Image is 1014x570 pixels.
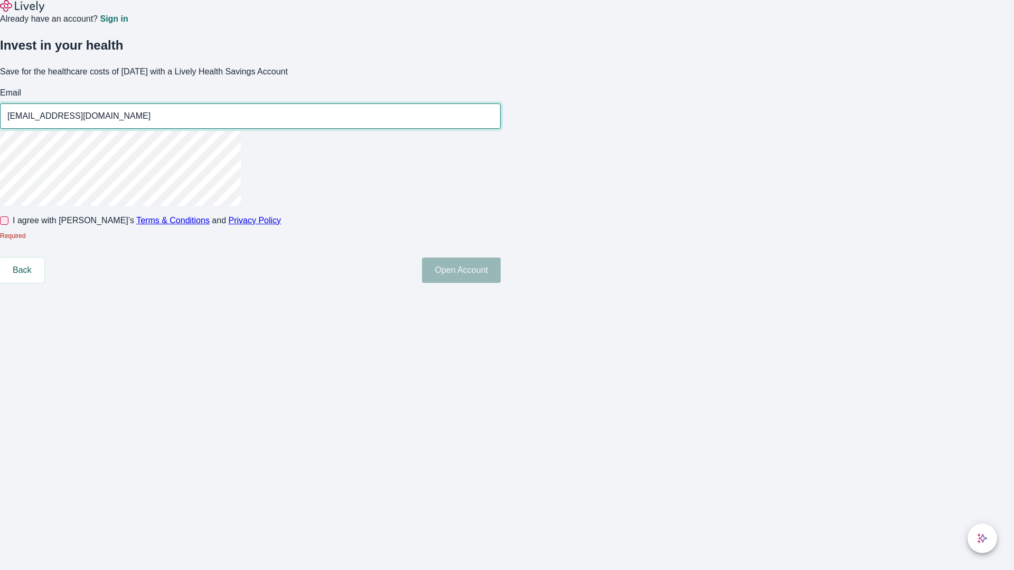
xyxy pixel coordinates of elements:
[136,216,210,225] a: Terms & Conditions
[13,214,281,227] span: I agree with [PERSON_NAME]’s and
[968,524,997,553] button: chat
[100,15,128,23] a: Sign in
[977,533,988,544] svg: Lively AI Assistant
[229,216,281,225] a: Privacy Policy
